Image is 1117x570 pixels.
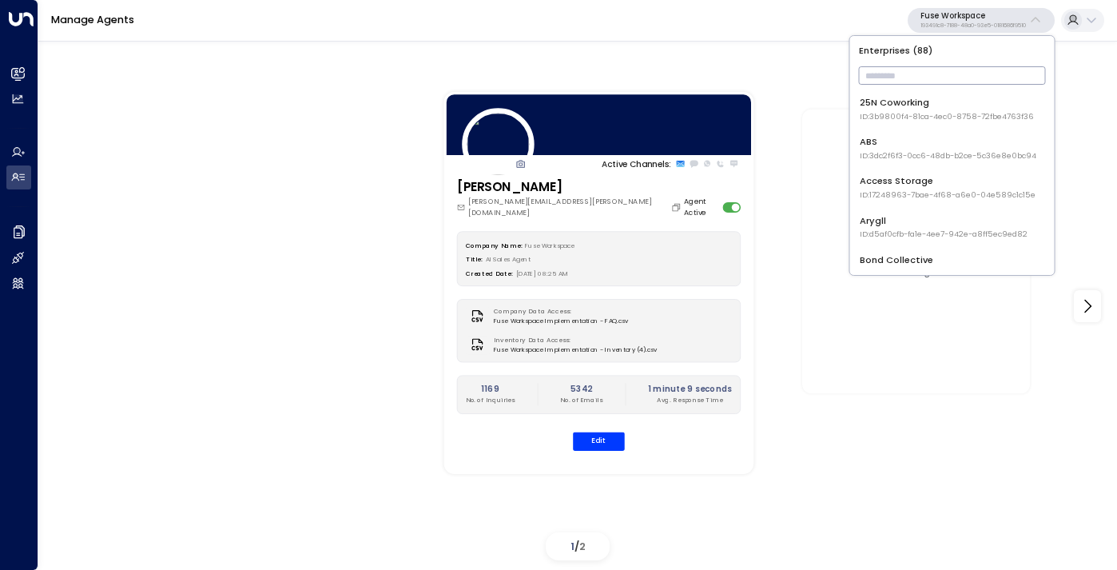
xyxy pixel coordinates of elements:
[494,345,657,355] span: Fuse Workspace Implementation - Inventory (4).csv
[920,11,1026,21] p: Fuse Workspace
[466,241,522,249] label: Company Name:
[860,253,1045,280] div: Bond Collective
[888,266,944,278] div: Create Agent
[860,174,1036,201] div: Access Storage
[648,396,732,405] p: Avg. Response Time
[466,255,483,263] label: Title:
[579,540,586,553] span: 2
[860,150,1036,161] span: ID: 3dc2f6f3-0cc6-48db-b2ce-5c36e8e0bc94
[860,111,1034,122] span: ID: 3b9800f4-81ca-4ec0-8758-72fbe4763f36
[462,108,534,180] img: 18_headshot.jpg
[466,383,515,395] h2: 1169
[525,241,574,249] span: Fuse Workspace
[860,269,1045,280] span: ID: e5c8f306-7b86-487b-8d28-d066bc04964e
[920,22,1026,29] p: 193491c8-7188-48a0-93e5-0181686f9510
[494,307,623,317] label: Company Data Access:
[648,383,732,395] h2: 1 minute 9 seconds
[860,214,1028,241] div: Arygll
[908,8,1055,34] button: Fuse Workspace193491c8-7188-48a0-93e5-0181686f9510
[671,202,684,213] button: Copy
[516,269,568,277] span: [DATE] 08:25 AM
[457,197,684,218] div: [PERSON_NAME][EMAIL_ADDRESS][PERSON_NAME][DOMAIN_NAME]
[860,135,1036,161] div: ABS
[860,96,1034,122] div: 25N Coworking
[457,178,684,197] h3: [PERSON_NAME]
[560,396,602,405] p: No. of Emails
[860,229,1028,240] span: ID: d5af0cfb-fa1e-4ee7-942e-a8ff5ec9ed82
[684,197,719,218] label: Agent Active
[51,13,134,26] a: Manage Agents
[494,336,652,345] label: Inventory Data Access:
[860,189,1036,201] span: ID: 17248963-7bae-4f68-a6e0-04e589c1c15e
[560,383,602,395] h2: 5342
[602,157,671,169] p: Active Channels:
[573,432,625,450] button: Edit
[466,396,515,405] p: No. of Inquiries
[486,255,531,263] span: AI Sales Agent
[546,532,610,560] div: /
[494,317,628,326] span: Fuse Workspace Implementation - FAQ.csv
[466,269,513,277] label: Created Date:
[570,540,574,553] span: 1
[855,42,1049,60] p: Enterprises ( 88 )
